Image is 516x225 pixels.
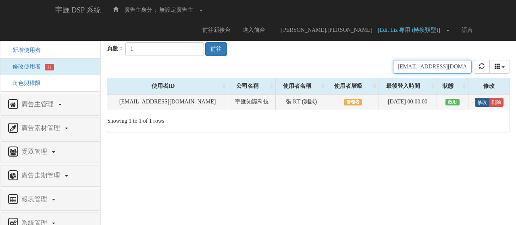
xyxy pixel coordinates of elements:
span: 22 [45,64,54,70]
a: 受眾管理 [6,146,94,159]
label: 頁數： [107,45,124,53]
a: 修改使用者 [6,64,41,70]
td: [EMAIL_ADDRESS][DOMAIN_NAME] [107,95,228,110]
div: 最後登入時間 [379,78,437,94]
a: 廣告素材管理 [6,122,94,135]
span: 無設定廣告主 [159,7,193,13]
span: 廣告素材管理 [19,124,64,131]
span: 廣告主管理 [19,101,58,107]
span: [PERSON_NAME].[PERSON_NAME] [277,27,377,33]
a: 語言 [456,20,479,40]
span: 受眾管理 [19,148,51,155]
div: 修改 [468,78,510,94]
a: 新增使用者 [6,47,41,53]
span: Showing 1 to 1 of 1 rows [107,118,164,124]
a: 前往新後台 [196,20,237,40]
div: 公司名稱 [228,78,275,94]
span: 廣告走期管理 [19,172,64,179]
div: 使用者名稱 [276,78,327,94]
span: 管理者 [344,99,362,105]
span: 啟用 [445,99,460,105]
a: 修改 [475,98,489,107]
td: [DATE] 00:00:00 [379,95,437,110]
a: 廣告走期管理 [6,169,94,182]
a: 進入前台 [237,20,271,40]
button: refresh [474,60,490,74]
td: 張 KT (測試) [276,95,327,110]
span: 廣告主身分： [124,7,158,13]
input: Search [393,60,472,74]
button: 前往 [205,42,227,56]
div: 使用者ID [107,78,228,94]
a: 刪除 [489,98,504,107]
span: [Edi, Liz 專用 (轉換類型)] [378,27,444,33]
a: 角色與權限 [6,80,41,86]
a: 報表管理 [6,193,94,206]
td: 宇匯知識科技 [228,95,276,110]
a: [PERSON_NAME].[PERSON_NAME] [Edi, Liz 專用 (轉換類型)] [271,20,456,40]
button: columns [489,60,510,74]
div: 狀態 [437,78,468,94]
a: 廣告主管理 [6,98,94,111]
div: 使用者層級 [327,78,379,94]
span: 報表管理 [19,196,51,202]
div: Columns [489,60,510,74]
